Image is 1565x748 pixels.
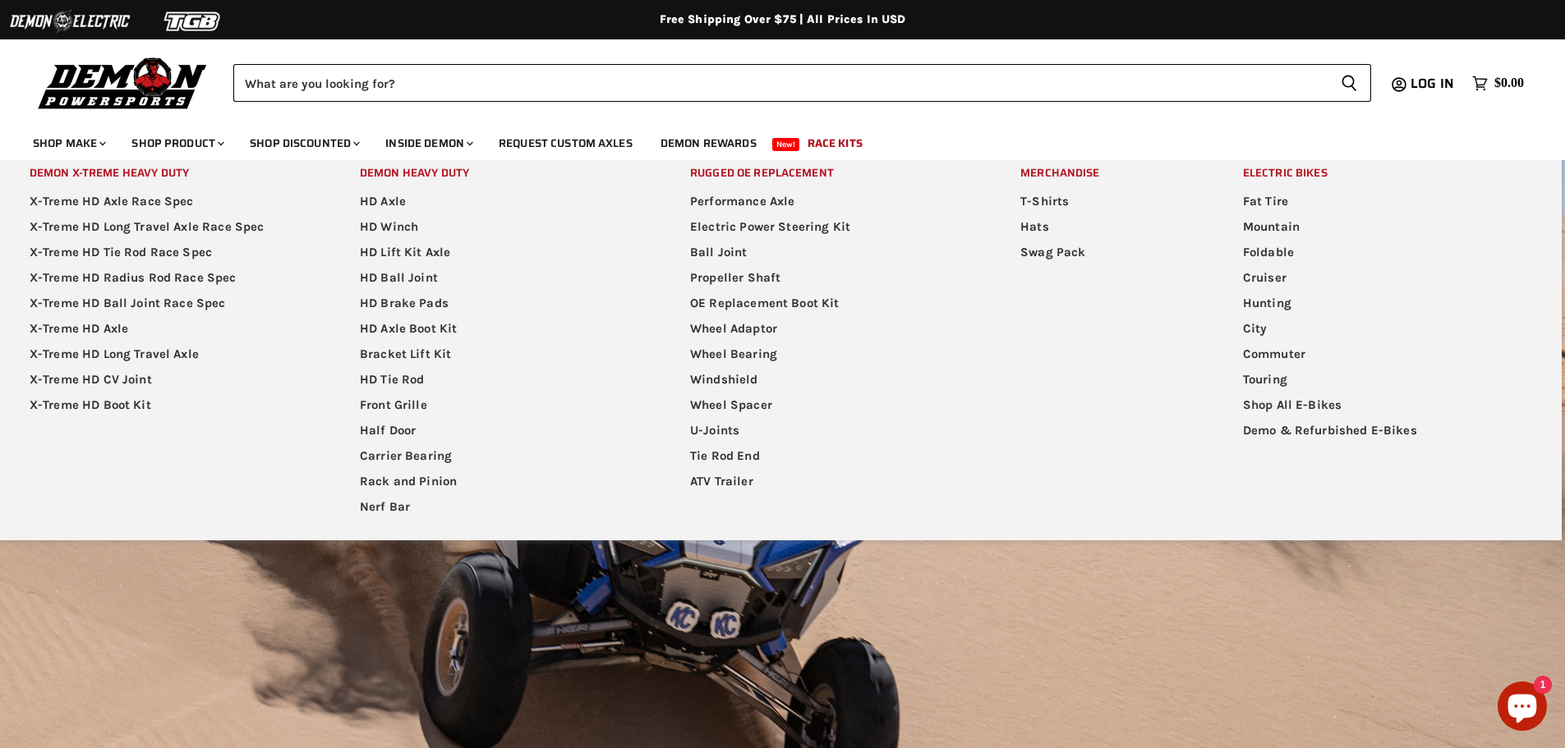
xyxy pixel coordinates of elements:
[795,126,875,160] a: Race Kits
[1222,316,1549,342] a: City
[670,189,997,214] a: Performance Axle
[670,392,997,418] a: Wheel Spacer
[1222,418,1549,443] a: Demo & Refurbished E-Bikes
[21,126,116,160] a: Shop Make
[9,240,336,265] a: X-Treme HD Tie Rod Race Spec
[670,316,997,342] a: Wheel Adaptor
[233,64,1328,102] input: Search
[670,214,997,240] a: Electric Power Steering Kit
[486,126,645,160] a: Request Custom Axles
[670,469,997,494] a: ATV Trailer
[1328,64,1371,102] button: Search
[339,342,666,367] a: Bracket Lift Kit
[9,392,336,418] a: X-Treme HD Boot Kit
[9,189,336,418] ul: Main menu
[1222,240,1549,265] a: Foldable
[772,138,800,151] span: New!
[670,189,997,494] ul: Main menu
[1222,265,1549,291] a: Cruiser
[670,342,997,367] a: Wheel Bearing
[8,6,131,37] img: Demon Electric Logo 2
[33,53,213,112] img: Demon Powersports
[1222,342,1549,367] a: Commuter
[9,160,336,186] a: Demon X-treme Heavy Duty
[1222,189,1549,443] ul: Main menu
[126,12,1440,27] div: Free Shipping Over $75 | All Prices In USD
[1000,189,1219,214] a: T-Shirts
[1000,214,1219,240] a: Hats
[21,120,1520,160] ul: Main menu
[1000,189,1219,265] ul: Main menu
[1000,160,1219,186] a: Merchandise
[339,367,666,392] a: HD Tie Rod
[233,64,1371,102] form: Product
[339,316,666,342] a: HD Axle Boot Kit
[1222,392,1549,418] a: Shop All E-Bikes
[670,367,997,392] a: Windshield
[339,240,666,265] a: HD Lift Kit Axle
[1494,76,1524,91] span: $0.00
[670,240,997,265] a: Ball Joint
[1222,367,1549,392] a: Touring
[339,494,666,520] a: Nerf Bar
[1222,214,1549,240] a: Mountain
[339,160,666,186] a: Demon Heavy Duty
[339,469,666,494] a: Rack and Pinion
[9,367,336,392] a: X-Treme HD CV Joint
[9,265,336,291] a: X-Treme HD Radius Rod Race Spec
[1403,76,1464,91] a: Log in
[339,392,666,418] a: Front Grille
[1464,71,1532,95] a: $0.00
[1000,240,1219,265] a: Swag Pack
[9,291,336,316] a: X-Treme HD Ball Joint Race Spec
[9,342,336,367] a: X-Treme HD Long Travel Axle
[1411,73,1454,94] span: Log in
[339,214,666,240] a: HD Winch
[339,443,666,469] a: Carrier Bearing
[670,291,997,316] a: OE Replacement Boot Kit
[1493,681,1552,735] inbox-online-store-chat: Shopify online store chat
[373,126,483,160] a: Inside Demon
[648,126,769,160] a: Demon Rewards
[237,126,370,160] a: Shop Discounted
[1222,189,1549,214] a: Fat Tire
[119,126,234,160] a: Shop Product
[9,189,336,214] a: X-Treme HD Axle Race Spec
[9,214,336,240] a: X-Treme HD Long Travel Axle Race Spec
[131,6,255,37] img: TGB Logo 2
[339,265,666,291] a: HD Ball Joint
[339,189,666,520] ul: Main menu
[670,443,997,469] a: Tie Rod End
[1222,160,1549,186] a: Electric Bikes
[670,418,997,443] a: U-Joints
[339,291,666,316] a: HD Brake Pads
[670,265,997,291] a: Propeller Shaft
[339,189,666,214] a: HD Axle
[670,160,997,186] a: Rugged OE Replacement
[339,418,666,443] a: Half Door
[1222,291,1549,316] a: Hunting
[9,316,336,342] a: X-Treme HD Axle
